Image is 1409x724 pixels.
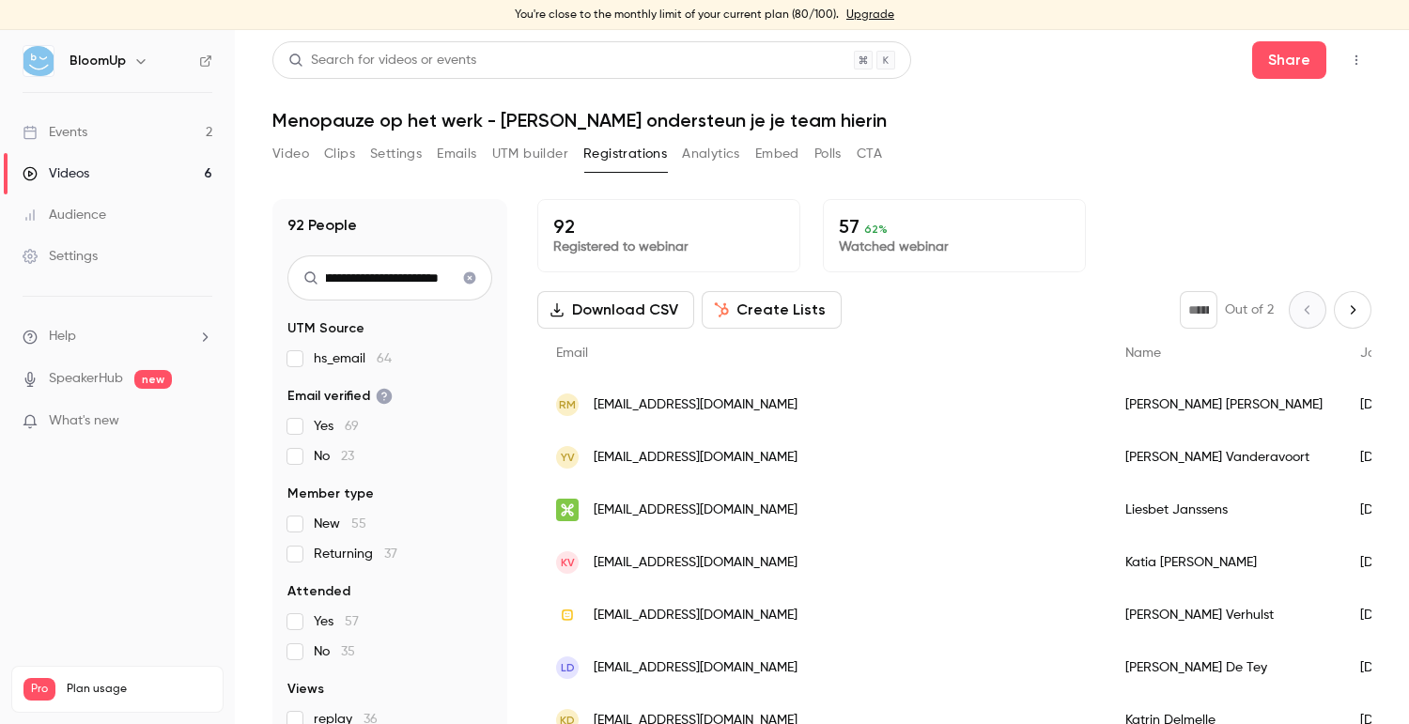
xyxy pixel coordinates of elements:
button: Polls [814,139,842,169]
h6: BloomUp [70,52,126,70]
span: Member type [287,485,374,503]
span: hs_email [314,349,392,368]
button: Clear search [455,263,485,293]
span: YV [561,449,575,466]
p: Watched webinar [839,238,1070,256]
span: LD [561,659,575,676]
span: Yes [314,612,359,631]
span: KV [561,554,575,571]
span: 23 [341,450,354,463]
img: skynet.be [556,499,579,521]
div: Audience [23,206,106,224]
div: [PERSON_NAME] Verhulst [1107,589,1341,641]
span: [EMAIL_ADDRESS][DOMAIN_NAME] [594,553,797,573]
span: 55 [351,517,366,531]
div: Liesbet Janssens [1107,484,1341,536]
button: Share [1252,41,1326,79]
button: UTM builder [492,139,568,169]
button: Analytics [682,139,740,169]
span: [EMAIL_ADDRESS][DOMAIN_NAME] [594,448,797,468]
button: Video [272,139,309,169]
div: [PERSON_NAME] Vanderavoort [1107,431,1341,484]
span: Yes [314,417,359,436]
span: Returning [314,545,397,563]
div: [PERSON_NAME] De Tey [1107,641,1341,694]
span: Plan usage [67,682,211,697]
span: 37 [384,547,397,561]
h1: Menopauze op het werk - [PERSON_NAME] ondersteun je je team hierin [272,109,1371,131]
span: new [134,370,172,389]
button: Next page [1334,291,1371,329]
button: Emails [437,139,476,169]
span: 69 [345,420,359,433]
span: 62 % [864,223,888,236]
span: 57 [345,615,359,628]
span: 64 [377,352,392,365]
button: Registrations [583,139,667,169]
button: Embed [755,139,799,169]
button: Download CSV [537,291,694,329]
img: BloomUp [23,46,54,76]
div: [PERSON_NAME] [PERSON_NAME] [1107,378,1341,431]
div: Videos [23,164,89,183]
span: [EMAIL_ADDRESS][DOMAIN_NAME] [594,606,797,625]
span: Attended [287,582,350,601]
div: Search for videos or events [288,51,476,70]
span: [EMAIL_ADDRESS][DOMAIN_NAME] [594,501,797,520]
span: What's new [49,411,119,431]
span: RM [559,396,576,413]
p: Out of 2 [1225,300,1274,319]
span: Name [1125,347,1161,360]
a: Upgrade [846,8,894,23]
span: New [314,515,366,533]
p: 92 [553,215,784,238]
div: Katia [PERSON_NAME] [1107,536,1341,589]
span: Help [49,327,76,347]
h1: 92 People [287,214,357,237]
span: Views [287,680,324,699]
img: telenet.be [556,604,579,626]
span: UTM Source [287,319,364,338]
button: Clips [324,139,355,169]
span: Email verified [287,387,393,406]
span: Email [556,347,588,360]
span: Pro [23,678,55,701]
span: [EMAIL_ADDRESS][DOMAIN_NAME] [594,395,797,415]
button: CTA [857,139,882,169]
span: No [314,642,355,661]
div: Events [23,123,87,142]
span: [EMAIL_ADDRESS][DOMAIN_NAME] [594,658,797,678]
button: Settings [370,139,422,169]
span: 35 [341,645,355,658]
a: SpeakerHub [49,369,123,389]
button: Top Bar Actions [1341,45,1371,75]
p: 57 [839,215,1070,238]
li: help-dropdown-opener [23,327,212,347]
div: Settings [23,247,98,266]
p: Registered to webinar [553,238,784,256]
span: No [314,447,354,466]
iframe: Noticeable Trigger [190,413,212,430]
button: Create Lists [702,291,842,329]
